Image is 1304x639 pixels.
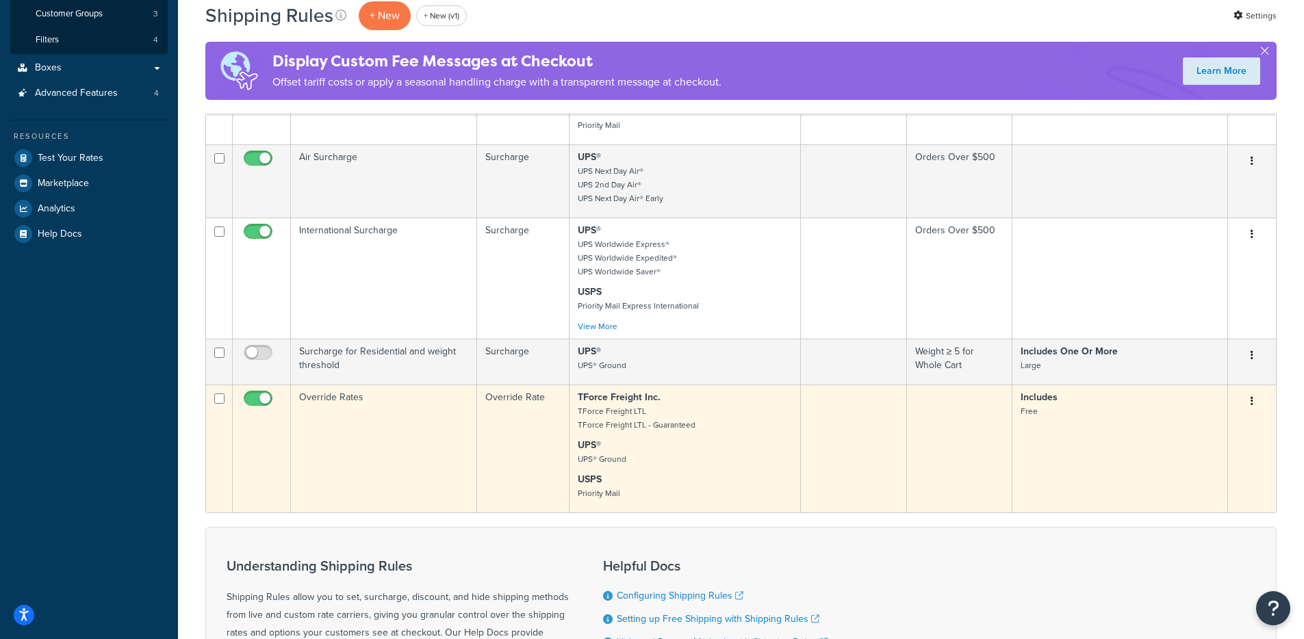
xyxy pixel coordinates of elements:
[153,8,158,20] span: 3
[603,558,828,573] h3: Helpful Docs
[578,223,601,237] strong: UPS®
[10,27,168,53] li: Filters
[477,384,570,512] td: Override Rate
[578,285,602,299] strong: USPS
[291,218,477,339] td: International Surcharge
[38,203,75,215] span: Analytics
[1021,390,1058,404] strong: Includes
[38,178,89,190] span: Marketplace
[617,588,743,603] a: Configuring Shipping Rules
[10,131,168,142] div: Resources
[1021,359,1041,371] small: Large
[154,88,159,99] span: 4
[10,146,168,170] a: Test Your Rates
[153,34,158,46] span: 4
[578,438,601,452] strong: UPS®
[291,339,477,384] td: Surcharge for Residential and weight threshold
[578,472,602,486] strong: USPS
[10,81,168,106] li: Advanced Features
[578,344,601,358] strong: UPS®
[35,62,62,74] span: Boxes
[272,73,721,92] p: Offset tariff costs or apply a seasonal handling charge with a transparent message at checkout.
[10,1,168,27] a: Customer Groups 3
[10,1,168,27] li: Customer Groups
[477,218,570,339] td: Surcharge
[617,612,819,626] a: Setting up Free Shipping with Shipping Rules
[578,320,617,332] a: View More
[10,171,168,196] a: Marketplace
[291,144,477,218] td: Air Surcharge
[10,81,168,106] a: Advanced Features 4
[477,339,570,384] td: Surcharge
[36,34,59,46] span: Filters
[578,390,661,404] strong: TForce Freight Inc.
[578,359,626,371] small: UPS® Ground
[578,300,699,312] small: Priority Mail Express International
[35,88,118,99] span: Advanced Features
[578,165,663,205] small: UPS Next Day Air® UPS 2nd Day Air® UPS Next Day Air® Early
[10,196,168,221] a: Analytics
[578,453,626,465] small: UPS® Ground
[578,238,677,278] small: UPS Worldwide Express® UPS Worldwide Expedited® UPS Worldwide Saver®
[1183,57,1260,85] a: Learn More
[578,119,620,131] small: Priority Mail
[907,339,1012,384] td: Weight ≥ 5 for Whole Cart
[38,229,82,240] span: Help Docs
[205,2,333,29] h1: Shipping Rules
[1256,591,1290,625] button: Open Resource Center
[38,153,103,164] span: Test Your Rates
[1233,6,1277,25] a: Settings
[1021,344,1118,358] strong: Includes One Or More
[416,5,467,26] a: + New (v1)
[10,222,168,246] a: Help Docs
[578,487,620,499] small: Priority Mail
[907,144,1012,218] td: Orders Over $500
[291,384,477,512] td: Override Rates
[36,8,103,20] span: Customer Groups
[477,144,570,218] td: Surcharge
[10,27,168,53] a: Filters 4
[10,55,168,81] a: Boxes
[272,50,721,73] h4: Display Custom Fee Messages at Checkout
[227,558,569,573] h3: Understanding Shipping Rules
[578,405,695,431] small: TForce Freight LTL TForce Freight LTL - Guaranteed
[1021,405,1038,417] small: Free
[578,150,601,164] strong: UPS®
[205,42,272,100] img: duties-banner-06bc72dcb5fe05cb3f9472aba00be2ae8eb53ab6f0d8bb03d382ba314ac3c341.png
[359,1,411,29] p: + New
[907,218,1012,339] td: Orders Over $500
